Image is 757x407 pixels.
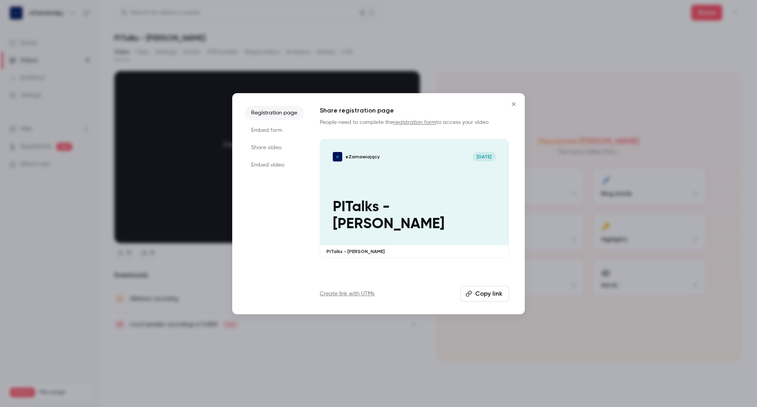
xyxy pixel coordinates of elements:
[473,152,496,161] span: [DATE]
[461,286,509,302] button: Copy link
[333,199,496,233] p: PITalks - [PERSON_NAME]
[245,123,304,137] li: Embed form
[333,152,342,161] img: PITalks - Bartosz Skowroński
[245,141,304,155] li: Share video
[320,290,375,298] a: Create link with UTMs
[320,118,509,126] p: People need to complete the to access your video
[393,120,436,125] a: registration form
[245,106,304,120] li: Registration page
[320,106,509,115] h1: Share registration page
[245,158,304,172] li: Embed video
[345,154,380,160] p: eZamawiający
[506,96,522,112] button: Close
[326,248,502,255] p: PITalks - [PERSON_NAME]
[320,139,509,259] a: PITalks - Bartosz SkowrońskieZamawiający[DATE]PITalks - [PERSON_NAME]PITalks - [PERSON_NAME]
